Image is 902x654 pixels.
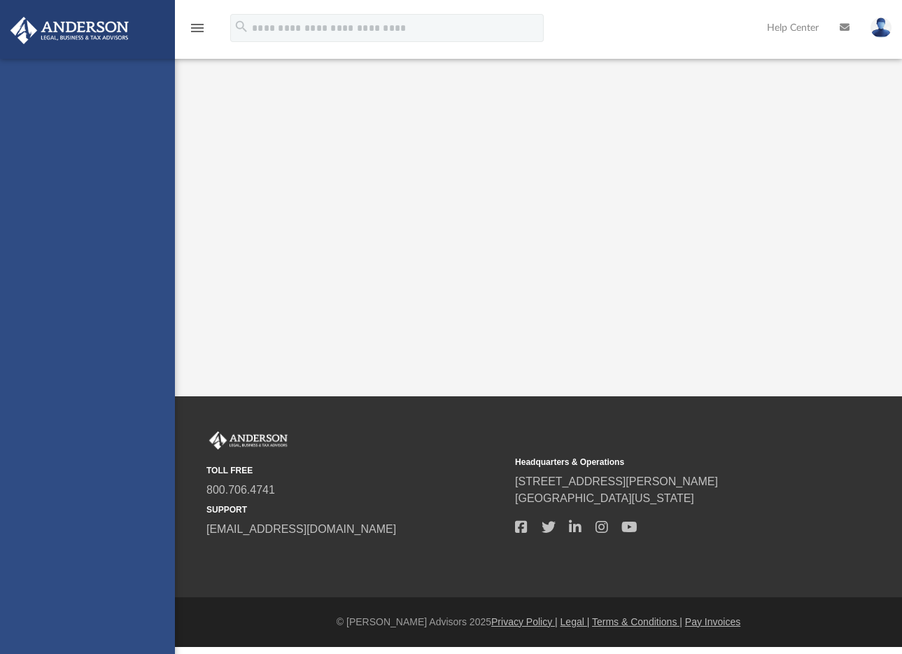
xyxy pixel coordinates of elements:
[871,18,892,38] img: User Pic
[592,616,682,627] a: Terms & Conditions |
[206,484,275,496] a: 800.706.4741
[515,456,814,468] small: Headquarters & Operations
[234,19,249,34] i: search
[6,17,133,44] img: Anderson Advisors Platinum Portal
[206,523,396,535] a: [EMAIL_ADDRESS][DOMAIN_NAME]
[515,475,718,487] a: [STREET_ADDRESS][PERSON_NAME]
[206,464,505,477] small: TOLL FREE
[515,492,694,504] a: [GEOGRAPHIC_DATA][US_STATE]
[491,616,558,627] a: Privacy Policy |
[189,20,206,36] i: menu
[175,615,902,629] div: © [PERSON_NAME] Advisors 2025
[561,616,590,627] a: Legal |
[206,503,505,516] small: SUPPORT
[685,616,740,627] a: Pay Invoices
[206,431,290,450] img: Anderson Advisors Platinum Portal
[189,27,206,36] a: menu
